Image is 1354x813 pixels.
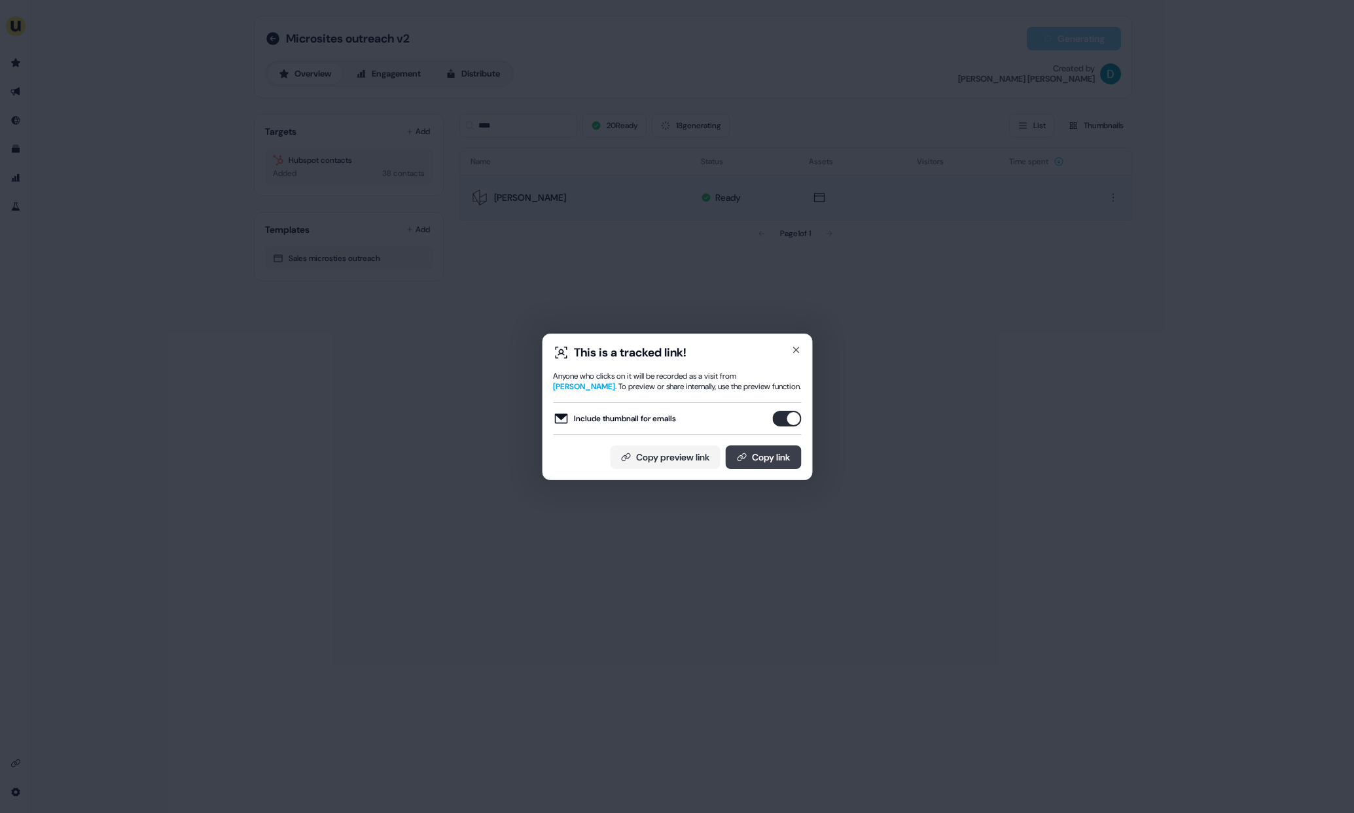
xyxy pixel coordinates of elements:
span: [PERSON_NAME] [553,381,615,392]
label: Include thumbnail for emails [553,411,676,426]
button: Copy link [725,445,801,469]
div: This is a tracked link! [574,345,686,360]
div: Anyone who clicks on it will be recorded as a visit from . To preview or share internally, use th... [553,371,801,392]
button: Copy preview link [610,445,720,469]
